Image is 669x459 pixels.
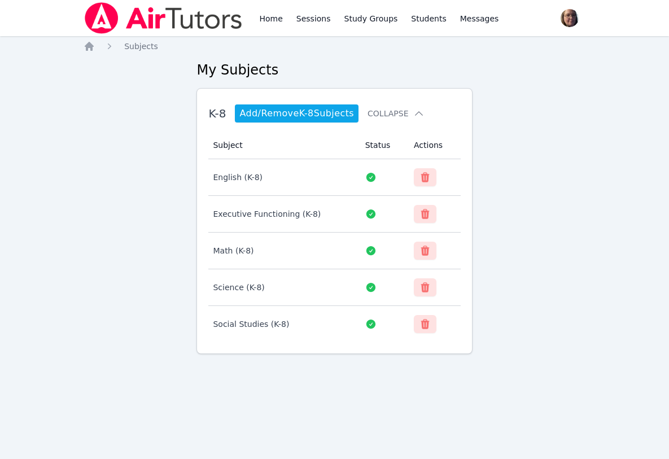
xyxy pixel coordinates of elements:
[368,108,424,119] button: Collapse
[208,107,226,120] span: K-8
[213,209,321,218] span: Executive Functioning (K-8)
[208,132,358,159] th: Subject
[208,159,460,196] tr: English (K-8)
[358,132,407,159] th: Status
[208,306,460,342] tr: Social Studies (K-8)
[84,41,585,52] nav: Breadcrumb
[208,233,460,269] tr: Math (K-8)
[460,13,499,24] span: Messages
[213,283,264,292] span: Science (K-8)
[235,104,358,123] a: Add/RemoveK-8Subjects
[213,173,263,182] span: English (K-8)
[84,2,243,34] img: Air Tutors
[124,42,158,51] span: Subjects
[208,196,460,233] tr: Executive Functioning (K-8)
[213,246,253,255] span: Math (K-8)
[196,61,472,79] h2: My Subjects
[213,320,289,329] span: Social Studies (K-8)
[208,269,460,306] tr: Science (K-8)
[124,41,158,52] a: Subjects
[407,132,461,159] th: Actions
